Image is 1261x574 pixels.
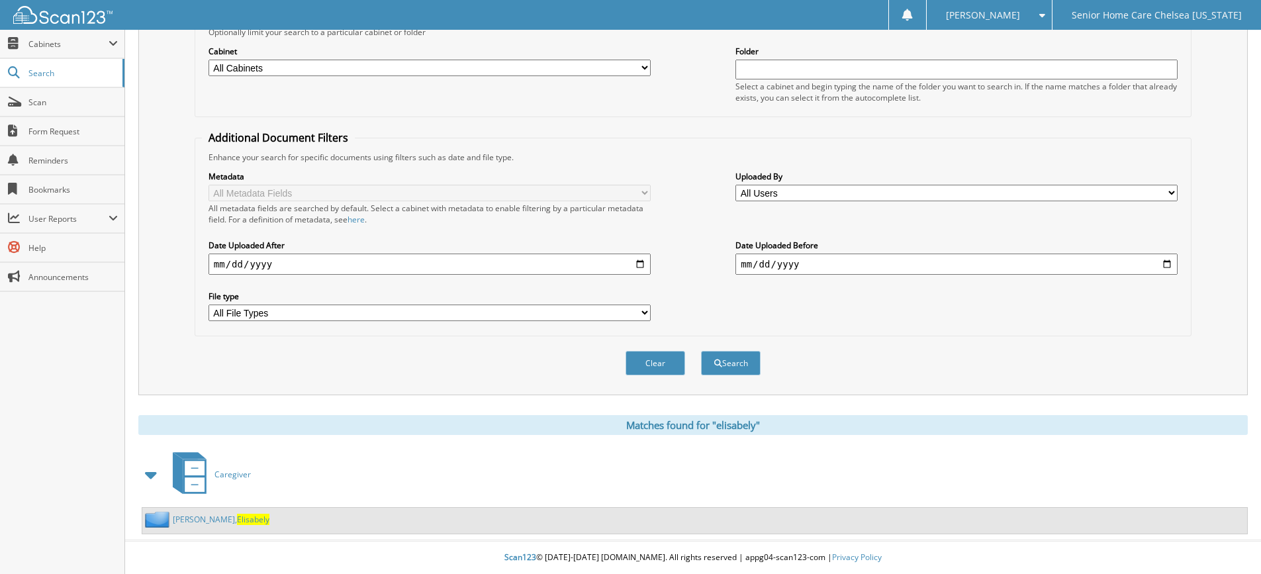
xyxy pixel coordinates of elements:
[946,11,1020,19] span: [PERSON_NAME]
[173,514,269,525] a: [PERSON_NAME],Elisabely
[209,240,651,251] label: Date Uploaded After
[701,351,761,375] button: Search
[209,254,651,275] input: start
[28,126,118,137] span: Form Request
[202,26,1184,38] div: Optionally limit your search to a particular cabinet or folder
[125,542,1261,574] div: © [DATE]-[DATE] [DOMAIN_NAME]. All rights reserved | appg04-scan123-com |
[237,514,269,525] span: Elisabely
[28,68,116,79] span: Search
[28,271,118,283] span: Announcements
[28,184,118,195] span: Bookmarks
[214,469,251,480] span: Caregiver
[832,551,882,563] a: Privacy Policy
[626,351,685,375] button: Clear
[165,448,251,501] a: Caregiver
[735,46,1178,57] label: Folder
[145,511,173,528] img: folder2.png
[28,97,118,108] span: Scan
[209,171,651,182] label: Metadata
[735,171,1178,182] label: Uploaded By
[138,415,1248,435] div: Matches found for "elisabely"
[735,81,1178,103] div: Select a cabinet and begin typing the name of the folder you want to search in. If the name match...
[504,551,536,563] span: Scan123
[735,240,1178,251] label: Date Uploaded Before
[202,130,355,145] legend: Additional Document Filters
[209,203,651,225] div: All metadata fields are searched by default. Select a cabinet with metadata to enable filtering b...
[1195,510,1261,574] iframe: Chat Widget
[209,46,651,57] label: Cabinet
[13,6,113,24] img: scan123-logo-white.svg
[735,254,1178,275] input: end
[28,213,109,224] span: User Reports
[28,242,118,254] span: Help
[1072,11,1242,19] span: Senior Home Care Chelsea [US_STATE]
[202,152,1184,163] div: Enhance your search for specific documents using filters such as date and file type.
[348,214,365,225] a: here
[28,38,109,50] span: Cabinets
[28,155,118,166] span: Reminders
[209,291,651,302] label: File type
